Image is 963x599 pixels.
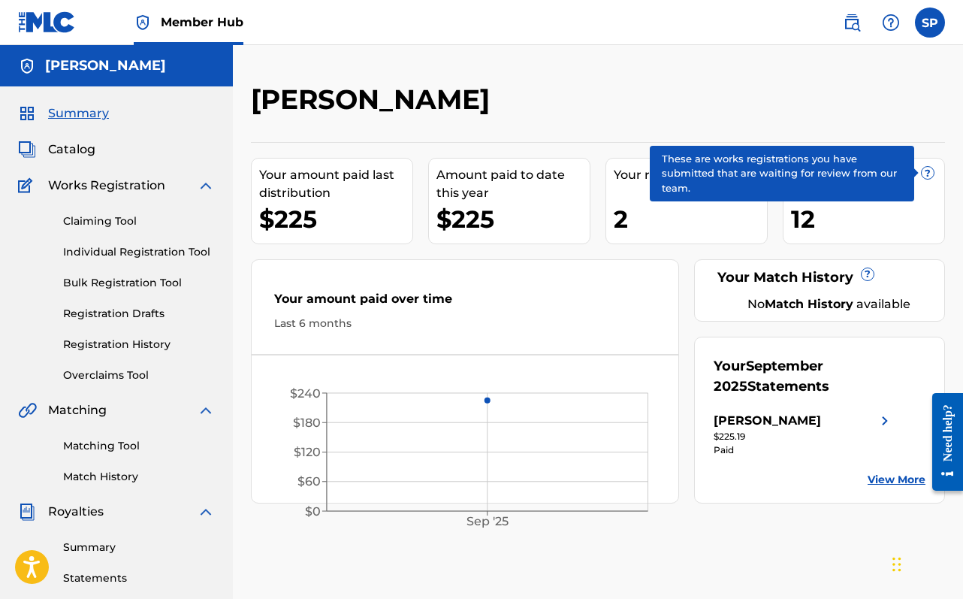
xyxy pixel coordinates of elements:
[18,11,76,33] img: MLC Logo
[436,202,590,236] div: $225
[18,503,36,521] img: Royalties
[614,202,767,236] div: 2
[436,166,590,202] div: Amount paid to date this year
[18,104,109,123] a: SummarySummary
[63,244,215,260] a: Individual Registration Tool
[18,57,36,75] img: Accounts
[714,443,894,457] div: Paid
[714,412,894,457] a: [PERSON_NAME]right chevron icon$225.19Paid
[922,167,934,179] span: ?
[921,380,963,504] iframe: Resource Center
[197,177,215,195] img: expand
[714,358,823,395] span: September 2025
[876,412,894,430] img: right chevron icon
[63,438,215,454] a: Matching Tool
[18,104,36,123] img: Summary
[274,290,656,316] div: Your amount paid over time
[305,504,321,519] tspan: $0
[197,401,215,419] img: expand
[63,570,215,586] a: Statements
[48,141,95,159] span: Catalog
[714,430,894,443] div: $225.19
[48,401,107,419] span: Matching
[882,14,900,32] img: help
[197,503,215,521] img: expand
[18,141,95,159] a: CatalogCatalog
[837,8,867,38] a: Public Search
[63,368,215,383] a: Overclaims Tool
[862,268,874,280] span: ?
[293,416,321,430] tspan: $180
[63,469,215,485] a: Match History
[161,14,243,31] span: Member Hub
[48,177,165,195] span: Works Registration
[274,316,656,331] div: Last 6 months
[714,356,925,397] div: Your Statements
[63,275,215,291] a: Bulk Registration Tool
[18,177,38,195] img: Works Registration
[294,445,321,459] tspan: $120
[18,401,37,419] img: Matching
[297,475,321,489] tspan: $60
[466,515,509,529] tspan: Sep '25
[888,527,963,599] iframe: Chat Widget
[45,57,166,74] h5: Sebastian Picchioni
[63,337,215,352] a: Registration History
[765,297,853,311] strong: Match History
[63,213,215,229] a: Claiming Tool
[251,83,497,116] h2: [PERSON_NAME]
[259,202,412,236] div: $225
[63,540,215,555] a: Summary
[791,166,944,184] div: Your pending works
[714,268,925,288] div: Your Match History
[614,166,767,184] div: Your registered works
[48,104,109,123] span: Summary
[134,14,152,32] img: Top Rightsholder
[48,503,104,521] span: Royalties
[259,166,412,202] div: Your amount paid last distribution
[714,412,821,430] div: [PERSON_NAME]
[868,472,925,488] a: View More
[791,202,944,236] div: 12
[843,14,861,32] img: search
[915,8,945,38] div: User Menu
[18,141,36,159] img: Catalog
[732,295,925,313] div: No available
[290,386,321,401] tspan: $240
[63,306,215,322] a: Registration Drafts
[876,8,906,38] div: Help
[892,542,901,587] div: Drag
